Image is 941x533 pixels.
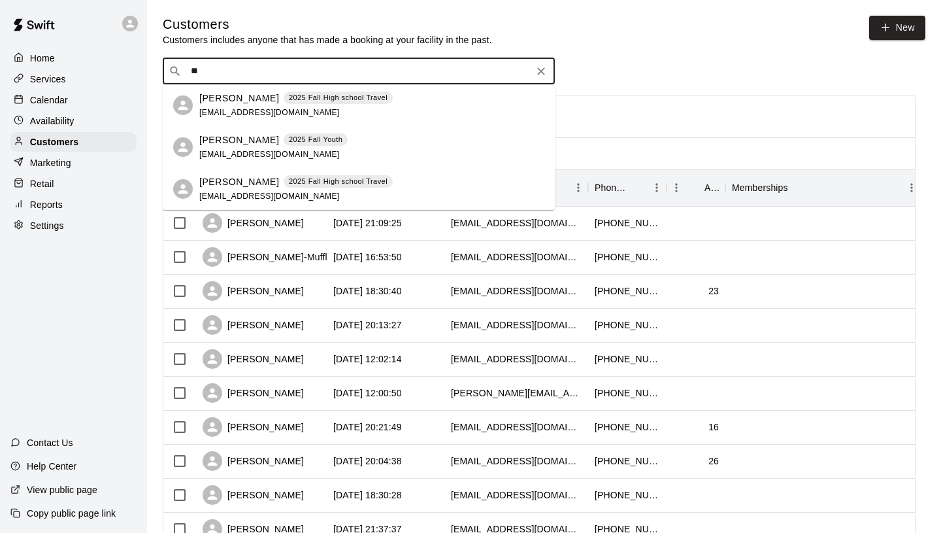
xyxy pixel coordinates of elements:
[647,178,667,198] button: Menu
[595,421,660,434] div: +16128106396
[199,108,340,117] span: [EMAIL_ADDRESS][DOMAIN_NAME]
[595,455,660,468] div: +16519687077
[289,176,388,187] p: 2025 Fall High school Travel
[199,175,279,189] p: [PERSON_NAME]
[27,507,116,520] p: Copy public page link
[595,489,660,502] div: +19708465448
[203,451,304,471] div: [PERSON_NAME]
[333,421,402,434] div: 2025-09-02 20:21:49
[163,58,555,84] div: Search customers by name or email
[10,111,137,131] a: Availability
[333,318,402,332] div: 2025-09-04 20:13:27
[203,281,304,301] div: [PERSON_NAME]
[902,178,921,198] button: Menu
[629,179,647,197] button: Sort
[333,387,402,400] div: 2025-09-03 12:00:50
[199,192,340,201] span: [EMAIL_ADDRESS][DOMAIN_NAME]
[10,195,137,215] a: Reports
[10,132,137,152] a: Customers
[199,133,279,147] p: [PERSON_NAME]
[667,178,686,198] button: Menu
[732,169,788,206] div: Memberships
[30,198,63,211] p: Reports
[333,284,402,298] div: 2025-09-06 18:30:40
[30,114,74,128] p: Availability
[30,52,55,65] p: Home
[708,284,719,298] div: 23
[451,250,582,264] div: bbrit1030@gmail.com
[704,169,719,206] div: Age
[30,73,66,86] p: Services
[10,48,137,68] a: Home
[27,436,73,449] p: Contact Us
[163,33,492,46] p: Customers includes anyone that has made a booking at your facility in the past.
[451,421,582,434] div: stevebrothers2207@gmail.com
[10,90,137,110] a: Calendar
[869,16,925,40] a: New
[595,352,660,366] div: +16124752233
[333,455,402,468] div: 2025-09-02 20:04:38
[451,489,582,502] div: maggiemhildebrand@gmail.com
[333,352,402,366] div: 2025-09-04 12:02:14
[199,92,279,105] p: [PERSON_NAME]
[569,178,588,198] button: Menu
[30,219,64,232] p: Settings
[289,92,388,103] p: 2025 Fall High school Travel
[532,62,550,80] button: Clear
[203,417,304,437] div: [PERSON_NAME]
[173,179,193,199] div: Aiden Giddings
[203,485,304,505] div: [PERSON_NAME]
[451,216,582,230] div: briadawnaustin@gmail.com
[595,169,629,206] div: Phone Number
[595,250,660,264] div: +19492016508
[595,216,660,230] div: +16127515992
[451,284,582,298] div: hiblum32@gmail.com
[203,247,335,267] div: [PERSON_NAME]-Muffler
[30,94,68,107] p: Calendar
[10,69,137,89] a: Services
[444,169,588,206] div: Email
[788,179,806,197] button: Sort
[199,150,340,159] span: [EMAIL_ADDRESS][DOMAIN_NAME]
[30,156,71,169] p: Marketing
[203,349,304,369] div: [PERSON_NAME]
[708,421,719,434] div: 16
[203,213,304,233] div: [PERSON_NAME]
[10,174,137,194] a: Retail
[588,169,667,206] div: Phone Number
[163,16,492,33] h5: Customers
[667,169,725,206] div: Age
[333,216,402,230] div: 2025-09-11 21:09:25
[27,483,97,496] p: View public page
[30,135,78,148] p: Customers
[451,318,582,332] div: herr0204@gmail.com
[725,169,921,206] div: Memberships
[333,250,402,264] div: 2025-09-11 16:53:50
[686,179,704,197] button: Sort
[203,315,304,335] div: [PERSON_NAME]
[451,387,582,400] div: paul.m.abdo@gmail.com
[451,352,582,366] div: cristianencaladaa@gmail.com
[203,383,304,403] div: [PERSON_NAME]
[27,460,76,473] p: Help Center
[595,387,660,400] div: +16123820066
[10,216,137,235] a: Settings
[173,137,193,157] div: Aiden Pelatowski
[708,455,719,468] div: 26
[333,489,402,502] div: 2025-09-01 18:30:28
[595,318,660,332] div: +16125320250
[595,284,660,298] div: +17634528661
[30,177,54,190] p: Retail
[10,153,137,173] a: Marketing
[289,134,342,145] p: 2025 Fall Youth
[451,455,582,468] div: bpaulson3417@gmail.com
